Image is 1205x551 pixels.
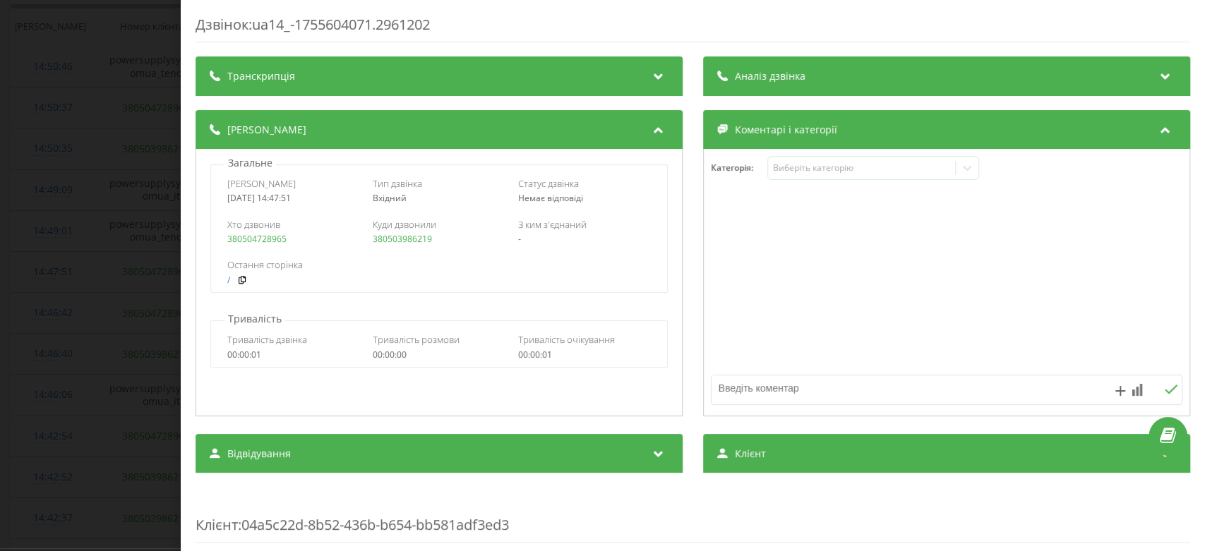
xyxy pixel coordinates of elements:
div: [DATE] 14:47:51 [227,193,360,203]
div: 00:00:01 [518,350,651,360]
div: : 04a5c22d-8b52-436b-b654-bb581adf3ed3 [196,487,1190,543]
span: Хто дзвонив [227,218,280,231]
span: Куди дзвонили [373,218,436,231]
div: - [518,234,651,244]
a: 380504728965 [227,233,287,245]
span: Тривалість очікування [518,333,615,346]
span: Транскрипція [227,69,295,83]
span: [PERSON_NAME] [227,177,296,190]
a: / [227,275,230,285]
h4: Категорія : [711,163,767,173]
span: Клієнт [735,447,766,461]
span: Тривалість розмови [373,333,460,346]
span: Тривалість дзвінка [227,333,307,346]
span: Немає відповіді [518,192,583,204]
span: Клієнт [196,515,238,534]
span: Остання сторінка [227,258,303,271]
span: Статус дзвінка [518,177,579,190]
span: Коментарі і категорії [735,123,837,137]
p: Тривалість [224,312,285,326]
div: 00:00:01 [227,350,360,360]
span: Тип дзвінка [373,177,422,190]
span: Вхідний [373,192,407,204]
span: Відвідування [227,447,291,461]
div: Дзвінок : ua14_-1755604071.2961202 [196,15,1190,42]
div: 00:00:00 [373,350,505,360]
span: [PERSON_NAME] [227,123,306,137]
p: Загальне [224,156,276,170]
div: Виберіть категорію [773,162,949,174]
a: 380503986219 [373,233,432,245]
span: З ким з'єднаний [518,218,587,231]
span: Аналіз дзвінка [735,69,805,83]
